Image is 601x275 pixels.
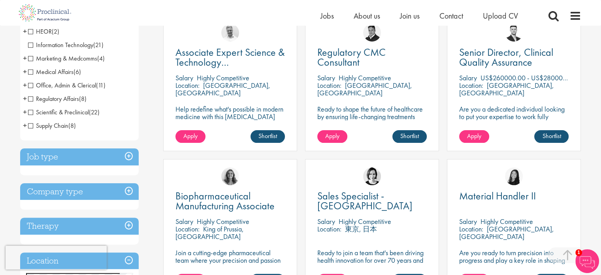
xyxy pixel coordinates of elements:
h3: Company type [20,183,139,200]
span: (8) [68,121,76,130]
a: Apply [175,130,205,143]
p: Highly Competitive [197,73,249,82]
a: Sales Specialist - [GEOGRAPHIC_DATA] [317,191,427,211]
span: (21) [93,41,104,49]
img: Joshua Godden [505,24,523,42]
span: Biopharmaceutical Manufacturing Associate [175,189,275,212]
p: [GEOGRAPHIC_DATA], [GEOGRAPHIC_DATA] [175,81,270,97]
span: Salary [317,217,335,226]
span: Medical Affairs [28,68,73,76]
span: Apply [325,132,339,140]
span: + [23,52,27,64]
span: Office, Admin & Clerical [28,81,106,89]
span: (4) [97,54,105,63]
p: 東京, 日本 [345,224,377,233]
span: Information Technology [28,41,104,49]
span: HEOR [28,27,59,36]
span: Location: [459,81,483,90]
span: Senior Director, Clinical Quality Assurance [459,46,553,69]
a: Material Handler II [459,191,569,201]
span: Medical Affairs [28,68,81,76]
span: Marketing & Medcomms [28,54,97,63]
span: HEOR [28,27,52,36]
h3: Therapy [20,218,139,235]
a: About us [354,11,380,21]
h3: Job type [20,148,139,165]
a: Jobs [320,11,334,21]
span: (22) [89,108,100,116]
a: Biopharmaceutical Manufacturing Associate [175,191,285,211]
p: Highly Competitive [480,217,533,226]
span: + [23,106,27,118]
span: Location: [459,224,483,233]
p: Highly Competitive [339,217,391,226]
span: 1 [575,249,582,256]
a: Shortlist [392,130,427,143]
span: Regulatory CMC Consultant [317,46,386,69]
span: Salary [175,217,193,226]
span: Scientific & Preclinical [28,108,100,116]
span: + [23,79,27,91]
span: Scientific & Preclinical [28,108,89,116]
span: Office, Admin & Clerical [28,81,96,89]
p: Highly Competitive [197,217,249,226]
p: [GEOGRAPHIC_DATA], [GEOGRAPHIC_DATA] [317,81,412,97]
a: Upload CV [483,11,518,21]
a: Shortlist [251,130,285,143]
img: Jackie Cerchio [221,167,239,185]
span: Supply Chain [28,121,68,130]
a: Regulatory CMC Consultant [317,47,427,67]
img: Peter Duvall [363,24,381,42]
p: [GEOGRAPHIC_DATA], [GEOGRAPHIC_DATA] [459,224,554,241]
span: + [23,119,27,131]
a: Associate Expert Science & Technology ([MEDICAL_DATA]) [175,47,285,67]
span: Location: [175,224,200,233]
img: Chatbot [575,249,599,273]
span: Salary [175,73,193,82]
span: Material Handler II [459,189,536,203]
span: Location: [175,81,200,90]
a: Contact [439,11,463,21]
span: Salary [317,73,335,82]
span: + [23,93,27,104]
span: Salary [459,217,477,226]
p: Help redefine what's possible in modern medicine with this [MEDICAL_DATA] Associate Expert Scienc... [175,105,285,128]
span: (11) [96,81,106,89]
a: Joshua Bye [221,24,239,42]
span: Information Technology [28,41,93,49]
p: Highly Competitive [339,73,391,82]
a: Senior Director, Clinical Quality Assurance [459,47,569,67]
a: Join us [400,11,420,21]
span: Marketing & Medcomms [28,54,105,63]
span: Regulatory Affairs [28,95,87,103]
span: + [23,25,27,37]
a: Shortlist [534,130,569,143]
span: Regulatory Affairs [28,95,79,103]
img: Numhom Sudsok [505,167,523,185]
img: Nic Choa [363,167,381,185]
span: Salary [459,73,477,82]
span: (6) [73,68,81,76]
a: Apply [459,130,489,143]
p: Are you a dedicated individual looking to put your expertise to work fully flexibly in a remote p... [459,105,569,143]
span: Sales Specialist - [GEOGRAPHIC_DATA] [317,189,413,212]
p: Are you ready to turn precision into progress and play a key role in shaping the future of pharma... [459,249,569,271]
span: + [23,66,27,78]
span: (2) [52,27,59,36]
span: Supply Chain [28,121,76,130]
span: Associate Expert Science & Technology ([MEDICAL_DATA]) [175,46,285,79]
p: King of Prussia, [GEOGRAPHIC_DATA] [175,224,244,241]
p: [GEOGRAPHIC_DATA], [GEOGRAPHIC_DATA] [459,81,554,97]
a: Apply [317,130,347,143]
span: Location: [317,224,341,233]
